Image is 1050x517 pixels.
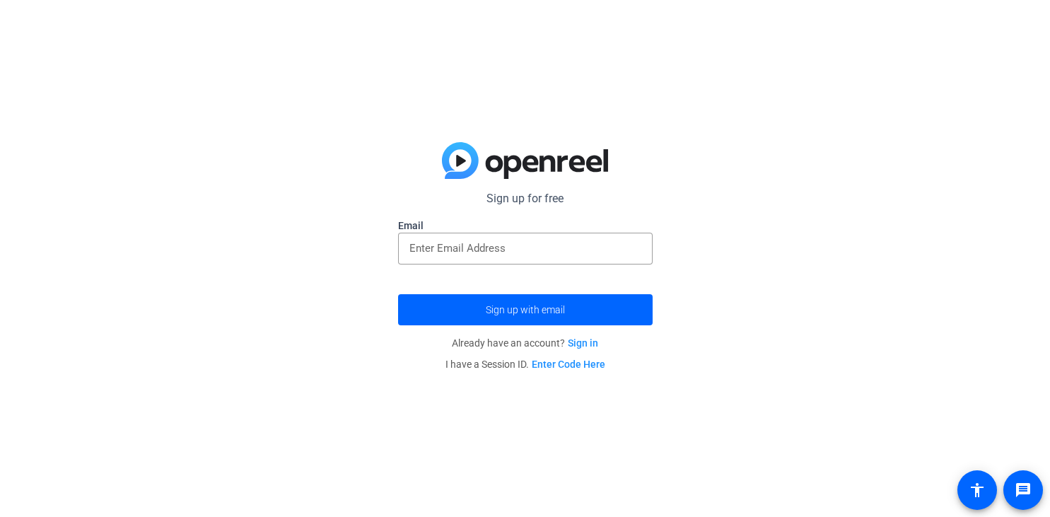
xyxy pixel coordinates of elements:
p: Sign up for free [398,190,653,207]
mat-icon: message [1015,482,1032,499]
span: I have a Session ID. [445,359,605,370]
button: Sign up with email [398,294,653,325]
a: Enter Code Here [532,359,605,370]
mat-icon: accessibility [969,482,986,499]
a: Sign in [568,337,598,349]
label: Email [398,219,653,233]
img: blue-gradient.svg [442,142,608,179]
span: Already have an account? [452,337,598,349]
input: Enter Email Address [409,240,641,257]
